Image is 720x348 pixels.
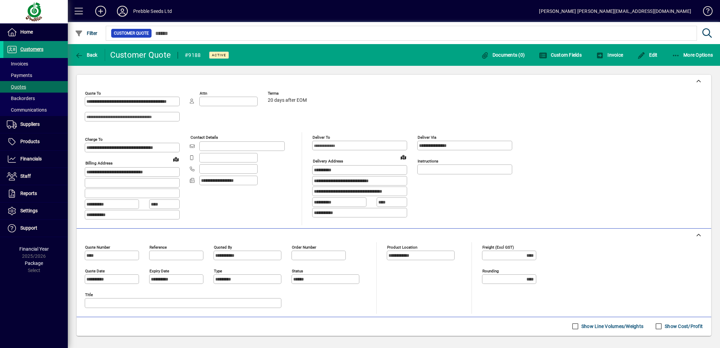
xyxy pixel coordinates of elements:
[85,292,93,297] mat-label: Title
[212,53,226,57] span: Active
[3,202,68,219] a: Settings
[3,116,68,133] a: Suppliers
[3,168,68,185] a: Staff
[481,52,525,58] span: Documents (0)
[663,323,703,330] label: Show Cost/Profit
[3,93,68,104] a: Backorders
[85,137,103,142] mat-label: Charge To
[110,50,171,60] div: Customer Quote
[670,49,715,61] button: More Options
[7,73,32,78] span: Payments
[292,268,303,273] mat-label: Status
[25,260,43,266] span: Package
[114,30,149,37] span: Customer Quote
[149,245,167,249] mat-label: Reference
[20,46,43,52] span: Customers
[3,70,68,81] a: Payments
[479,49,526,61] button: Documents (0)
[20,139,40,144] span: Products
[3,58,68,70] a: Invoices
[3,220,68,237] a: Support
[672,52,713,58] span: More Options
[482,268,499,273] mat-label: Rounding
[292,245,316,249] mat-label: Order number
[68,49,105,61] app-page-header-button: Back
[3,185,68,202] a: Reports
[482,245,514,249] mat-label: Freight (excl GST)
[418,135,436,140] mat-label: Deliver via
[3,104,68,116] a: Communications
[537,49,583,61] button: Custom Fields
[85,245,110,249] mat-label: Quote number
[580,323,643,330] label: Show Line Volumes/Weights
[20,173,31,179] span: Staff
[7,61,28,66] span: Invoices
[85,91,101,96] mat-label: Quote To
[313,135,330,140] mat-label: Deliver To
[418,159,438,163] mat-label: Instructions
[3,81,68,93] a: Quotes
[7,84,26,90] span: Quotes
[20,156,42,161] span: Financials
[398,152,409,162] a: View on map
[112,5,133,17] button: Profile
[20,191,37,196] span: Reports
[214,268,222,273] mat-label: Type
[268,91,308,96] span: Terms
[149,268,169,273] mat-label: Expiry date
[268,98,307,103] span: 20 days after EOM
[596,52,623,58] span: Invoice
[594,49,625,61] button: Invoice
[7,96,35,101] span: Backorders
[3,24,68,41] a: Home
[19,246,49,252] span: Financial Year
[387,245,417,249] mat-label: Product location
[636,49,659,61] button: Edit
[85,268,105,273] mat-label: Quote date
[20,225,37,231] span: Support
[200,91,207,96] mat-label: Attn
[20,121,40,127] span: Suppliers
[214,245,232,249] mat-label: Quoted by
[90,5,112,17] button: Add
[3,133,68,150] a: Products
[185,50,201,61] div: #9188
[7,107,47,113] span: Communications
[171,154,181,165] a: View on map
[539,6,691,17] div: [PERSON_NAME] [PERSON_NAME][EMAIL_ADDRESS][DOMAIN_NAME]
[20,29,33,35] span: Home
[539,52,582,58] span: Custom Fields
[73,27,99,39] button: Filter
[73,49,99,61] button: Back
[133,6,172,17] div: Prebble Seeds Ltd
[698,1,712,23] a: Knowledge Base
[75,52,98,58] span: Back
[637,52,658,58] span: Edit
[3,151,68,168] a: Financials
[75,31,98,36] span: Filter
[20,208,38,213] span: Settings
